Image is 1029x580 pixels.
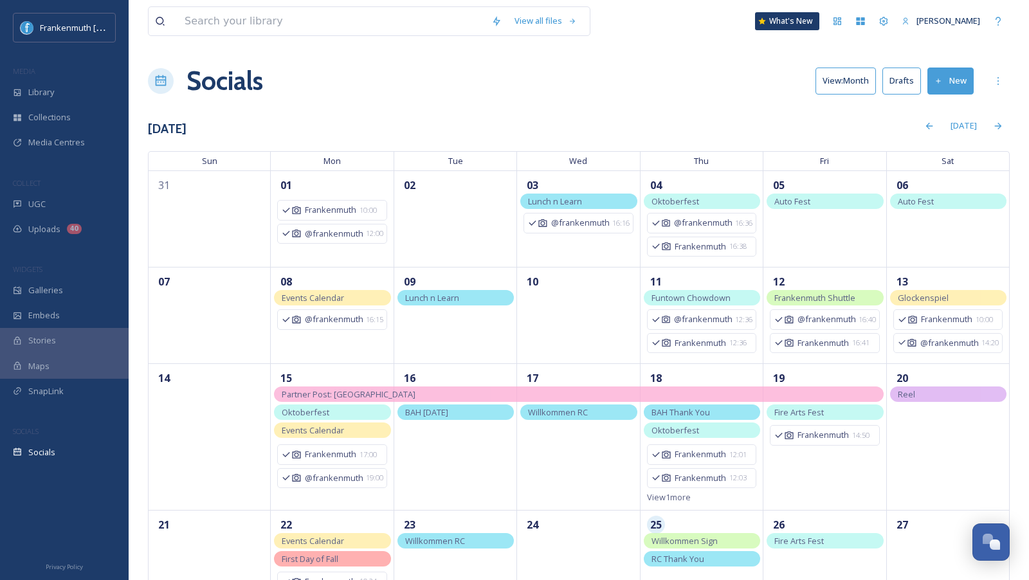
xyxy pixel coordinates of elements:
[401,369,419,387] span: 16
[394,151,517,170] span: Tue
[305,448,356,460] span: Frankenmuth
[13,264,42,274] span: WIDGETS
[647,176,665,194] span: 04
[893,176,911,194] span: 06
[13,66,35,76] span: MEDIA
[755,12,819,30] a: What's New
[651,195,699,207] span: Oktoberfest
[28,446,55,458] span: Socials
[366,473,383,484] span: 19:00
[282,388,415,400] span: Partner Post: [GEOGRAPHIC_DATA]
[887,151,1010,170] span: Sat
[770,516,788,534] span: 26
[366,228,383,239] span: 12:00
[28,360,50,372] span: Maps
[517,151,640,170] span: Wed
[28,136,85,149] span: Media Centres
[28,86,54,98] span: Library
[651,553,704,565] span: RC Thank You
[916,15,980,26] span: [PERSON_NAME]
[401,516,419,534] span: 23
[524,273,542,291] span: 10
[305,472,363,484] span: @frankenmuth
[651,424,699,436] span: Oktoberfest
[155,369,173,387] span: 14
[13,178,41,188] span: COLLECT
[770,369,788,387] span: 19
[187,62,263,100] a: Socials
[155,176,173,194] span: 31
[944,113,983,138] div: [DATE]
[612,218,630,229] span: 16:16
[647,491,691,503] span: View 1 more
[981,338,999,349] span: 14:20
[893,516,911,534] span: 27
[893,273,911,291] span: 13
[277,369,295,387] span: 15
[46,563,83,571] span: Privacy Policy
[763,151,886,170] span: Fri
[46,558,83,574] a: Privacy Policy
[797,429,849,441] span: Frankenmuth
[401,273,419,291] span: 09
[524,516,542,534] span: 24
[28,223,60,235] span: Uploads
[28,284,63,296] span: Galleries
[972,523,1010,561] button: Open Chat
[774,195,810,207] span: Auto Fest
[13,426,39,436] span: SOCIALS
[277,516,295,534] span: 22
[729,241,747,252] span: 16:38
[155,516,173,534] span: 21
[729,473,747,484] span: 12:03
[148,151,271,170] span: Sun
[921,313,972,325] span: Frankenmuth
[729,449,747,460] span: 12:01
[976,314,993,325] span: 10:00
[674,313,732,325] span: @frankenmuth
[282,424,344,436] span: Events Calendar
[675,448,726,460] span: Frankenmuth
[927,68,974,94] button: New
[674,217,732,229] span: @frankenmuth
[282,553,338,565] span: First Day of Fall
[405,535,465,547] span: Willkommen RC
[148,120,187,138] h3: [DATE]
[282,292,344,304] span: Events Calendar
[28,198,46,210] span: UGC
[28,334,56,347] span: Stories
[882,68,927,94] a: Drafts
[675,472,726,484] span: Frankenmuth
[920,337,978,349] span: @frankenmuth
[40,21,137,33] span: Frankenmuth [US_STATE]
[551,217,609,229] span: @frankenmuth
[647,516,665,534] span: 25
[178,7,485,35] input: Search your library
[405,292,459,304] span: Lunch n Learn
[770,273,788,291] span: 12
[774,292,855,304] span: Frankenmuth Shuttle
[277,176,295,194] span: 01
[282,406,329,418] span: Oktoberfest
[852,338,870,349] span: 16:41
[797,337,849,349] span: Frankenmuth
[882,68,921,94] button: Drafts
[67,224,82,234] div: 40
[271,151,394,170] span: Mon
[647,369,665,387] span: 18
[282,535,344,547] span: Events Calendar
[28,385,64,397] span: SnapLink
[815,68,876,94] button: View:Month
[729,338,747,349] span: 12:36
[360,205,377,216] span: 10:00
[508,8,583,33] a: View all files
[524,176,542,194] span: 03
[774,535,824,547] span: Fire Arts Fest
[774,406,824,418] span: Fire Arts Fest
[651,292,731,304] span: Funtown Chowdown
[305,313,363,325] span: @frankenmuth
[647,273,665,291] span: 11
[898,195,934,207] span: Auto Fest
